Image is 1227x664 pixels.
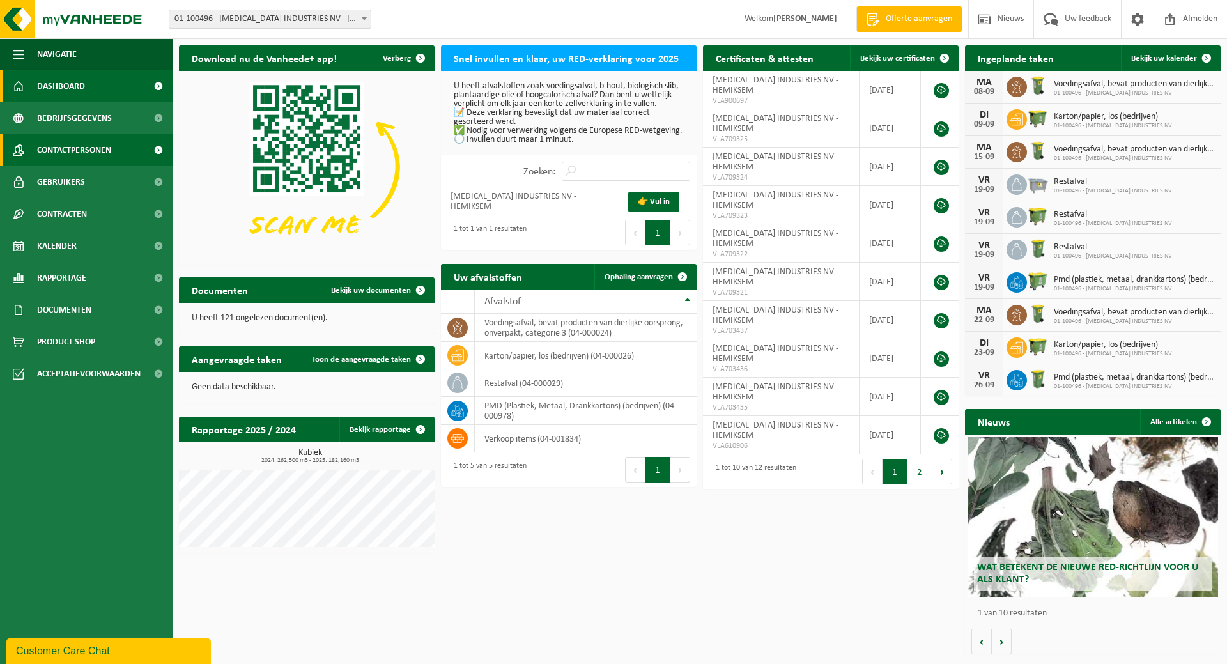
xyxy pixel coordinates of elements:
[971,240,997,251] div: VR
[971,88,997,97] div: 08-09
[1054,144,1214,155] span: Voedingsafval, bevat producten van dierlijke oorsprong, onverpakt, categorie 3
[1054,318,1214,325] span: 01-100496 - [MEDICAL_DATA] INDUSTRIES NV
[713,114,838,134] span: [MEDICAL_DATA] INDUSTRIES NV - HEMIKSEM
[1054,340,1172,350] span: Karton/papier, los (bedrijven)
[992,629,1012,654] button: Volgende
[860,263,921,301] td: [DATE]
[977,562,1198,585] span: Wat betekent de nieuwe RED-richtlijn voor u als klant?
[971,629,992,654] button: Vorige
[302,346,433,372] a: Toon de aangevraagde taken
[475,397,697,425] td: PMD (Plastiek, Metaal, Drankkartons) (bedrijven) (04-000978)
[179,71,435,263] img: Download de VHEPlus App
[179,45,350,70] h2: Download nu de Vanheede+ app!
[1131,54,1197,63] span: Bekijk uw kalender
[312,355,411,364] span: Toon de aangevraagde taken
[860,301,921,339] td: [DATE]
[713,344,838,364] span: [MEDICAL_DATA] INDUSTRIES NV - HEMIKSEM
[971,175,997,185] div: VR
[1027,336,1049,357] img: WB-1100-HPE-GN-50
[1054,187,1172,195] span: 01-100496 - [MEDICAL_DATA] INDUSTRIES NV
[1054,242,1172,252] span: Restafval
[475,314,697,342] td: voedingsafval, bevat producten van dierlijke oorsprong, onverpakt, categorie 3 (04-000024)
[454,82,684,144] p: U heeft afvalstoffen zoals voedingsafval, b-hout, biologisch slib, plantaardige olie of hoogcalor...
[1054,307,1214,318] span: Voedingsafval, bevat producten van dierlijke oorsprong, onverpakt, categorie 3
[37,294,91,326] span: Documenten
[713,382,838,402] span: [MEDICAL_DATA] INDUSTRIES NV - HEMIKSEM
[484,297,521,307] span: Afvalstof
[37,38,77,70] span: Navigatie
[713,229,838,249] span: [MEDICAL_DATA] INDUSTRIES NV - HEMIKSEM
[670,457,690,483] button: Next
[1054,350,1172,358] span: 01-100496 - [MEDICAL_DATA] INDUSTRIES NV
[475,369,697,397] td: restafval (04-000029)
[179,277,261,302] h2: Documenten
[860,224,921,263] td: [DATE]
[971,77,997,88] div: MA
[860,339,921,378] td: [DATE]
[331,286,411,295] span: Bekijk uw documenten
[447,456,527,484] div: 1 tot 5 van 5 resultaten
[713,403,849,413] span: VLA703435
[713,326,849,336] span: VLA703437
[1054,177,1172,187] span: Restafval
[1027,238,1049,259] img: WB-0240-HPE-GN-50
[713,267,838,287] span: [MEDICAL_DATA] INDUSTRIES NV - HEMIKSEM
[475,425,697,452] td: verkoop items (04-001834)
[713,190,838,210] span: [MEDICAL_DATA] INDUSTRIES NV - HEMIKSEM
[645,220,670,245] button: 1
[713,364,849,374] span: VLA703436
[1027,75,1049,97] img: WB-0140-HPE-GN-50
[971,208,997,218] div: VR
[1054,285,1214,293] span: 01-100496 - [MEDICAL_DATA] INDUSTRIES NV
[971,316,997,325] div: 22-09
[441,187,617,215] td: [MEDICAL_DATA] INDUSTRIES NV - HEMIKSEM
[1054,373,1214,383] span: Pmd (plastiek, metaal, drankkartons) (bedrijven)
[1054,122,1172,130] span: 01-100496 - [MEDICAL_DATA] INDUSTRIES NV
[713,441,849,451] span: VLA610906
[1027,303,1049,325] img: WB-0140-HPE-GN-50
[1027,270,1049,292] img: WB-0660-HPE-GN-50
[192,383,422,392] p: Geen data beschikbaar.
[971,371,997,381] div: VR
[971,283,997,292] div: 19-09
[773,14,837,24] strong: [PERSON_NAME]
[971,143,997,153] div: MA
[1054,275,1214,285] span: Pmd (plastiek, metaal, drankkartons) (bedrijven)
[856,6,962,32] a: Offerte aanvragen
[1054,155,1214,162] span: 01-100496 - [MEDICAL_DATA] INDUSTRIES NV
[441,264,535,289] h2: Uw afvalstoffen
[179,346,295,371] h2: Aangevraagde taken
[37,358,141,390] span: Acceptatievoorwaarden
[860,416,921,454] td: [DATE]
[1027,368,1049,390] img: WB-0240-HPE-GN-50
[6,636,213,664] iframe: chat widget
[37,198,87,230] span: Contracten
[971,348,997,357] div: 23-09
[703,45,826,70] h2: Certificaten & attesten
[37,262,86,294] span: Rapportage
[625,457,645,483] button: Previous
[645,457,670,483] button: 1
[971,251,997,259] div: 19-09
[169,10,371,28] span: 01-100496 - PROVIRON INDUSTRIES NV - HEMIKSEM
[713,249,849,259] span: VLA709322
[475,342,697,369] td: karton/papier, los (bedrijven) (04-000026)
[883,459,907,484] button: 1
[670,220,690,245] button: Next
[179,417,309,442] h2: Rapportage 2025 / 2024
[37,230,77,262] span: Kalender
[37,166,85,198] span: Gebruikers
[1027,205,1049,227] img: WB-1100-HPE-GN-50
[1054,220,1172,228] span: 01-100496 - [MEDICAL_DATA] INDUSTRIES NV
[883,13,955,26] span: Offerte aanvragen
[1054,79,1214,89] span: Voedingsafval, bevat producten van dierlijke oorsprong, onverpakt, categorie 3
[971,338,997,348] div: DI
[713,134,849,144] span: VLA709325
[971,110,997,120] div: DI
[971,273,997,283] div: VR
[1027,107,1049,129] img: WB-1100-HPE-GN-50
[713,173,849,183] span: VLA709324
[971,305,997,316] div: MA
[339,417,433,442] a: Bekijk rapportage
